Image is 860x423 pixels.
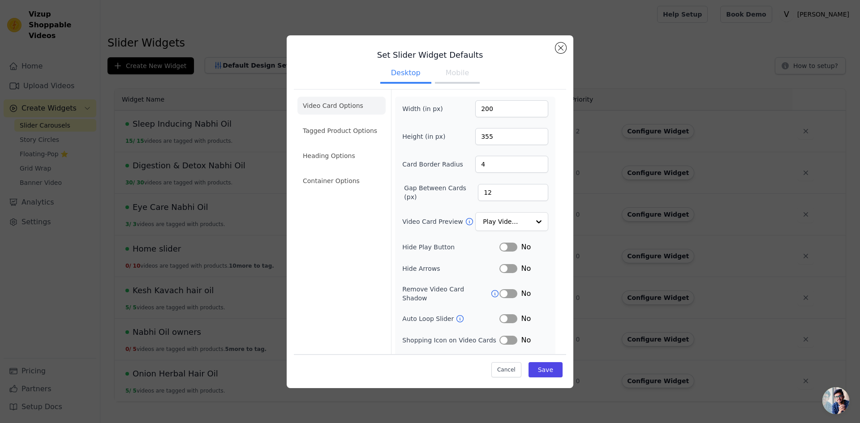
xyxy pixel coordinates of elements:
[294,50,566,60] h3: Set Slider Widget Defaults
[402,160,463,169] label: Card Border Radius
[521,263,531,274] span: No
[521,242,531,252] span: No
[402,104,451,113] label: Width (in px)
[402,285,490,303] label: Remove Video Card Shadow
[402,132,451,141] label: Height (in px)
[402,243,499,252] label: Hide Play Button
[822,387,849,414] a: Open chat
[404,184,478,201] label: Gap Between Cards (px)
[297,147,386,165] li: Heading Options
[402,264,499,273] label: Hide Arrows
[491,362,521,377] button: Cancel
[402,336,499,345] label: Shopping Icon on Video Cards
[555,43,566,53] button: Close modal
[297,122,386,140] li: Tagged Product Options
[521,313,531,324] span: No
[402,314,456,323] label: Auto Loop Slider
[521,288,531,299] span: No
[297,97,386,115] li: Video Card Options
[297,172,386,190] li: Container Options
[521,335,531,346] span: No
[435,64,480,84] button: Mobile
[529,362,563,377] button: Save
[402,217,464,226] label: Video Card Preview
[380,64,431,84] button: Desktop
